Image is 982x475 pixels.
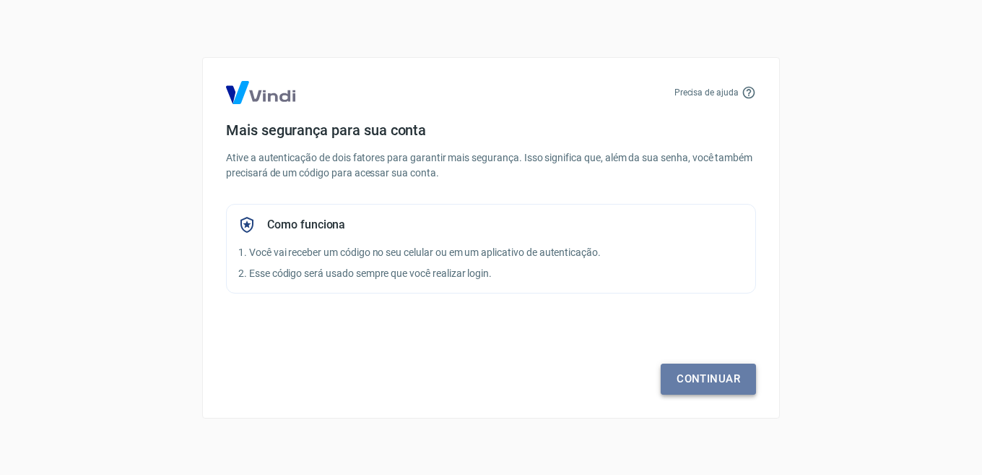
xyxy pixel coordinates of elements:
p: 2. Esse código será usado sempre que você realizar login. [238,266,744,281]
img: Logo Vind [226,81,295,104]
p: 1. Você vai receber um código no seu celular ou em um aplicativo de autenticação. [238,245,744,260]
h4: Mais segurança para sua conta [226,121,756,139]
a: Continuar [661,364,756,394]
p: Ative a autenticação de dois fatores para garantir mais segurança. Isso significa que, além da su... [226,150,756,181]
h5: Como funciona [267,218,345,232]
p: Precisa de ajuda [674,86,739,99]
